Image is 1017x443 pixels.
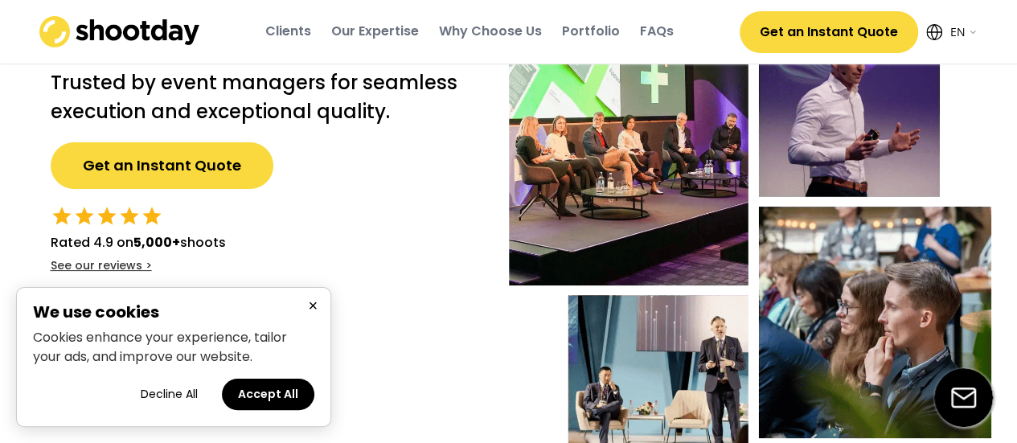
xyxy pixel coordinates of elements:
[640,23,674,40] div: FAQs
[33,328,314,367] p: Cookies enhance your experience, tailor your ads, and improve our website.
[73,205,96,228] button: star
[39,16,200,47] img: shootday_logo.png
[51,142,273,189] button: Get an Instant Quote
[51,68,477,126] h2: Trusted by event managers for seamless execution and exceptional quality.
[141,205,163,228] button: star
[222,379,314,410] button: Accept all cookies
[562,23,620,40] div: Portfolio
[331,23,419,40] div: Our Expertise
[926,24,942,40] img: Icon%20feather-globe%20%281%29.svg
[439,23,542,40] div: Why Choose Us
[51,233,226,252] div: Rated 4.9 on shoots
[265,23,311,40] div: Clients
[33,304,314,320] h2: We use cookies
[133,233,180,252] strong: 5,000+
[303,296,322,316] button: Close cookie banner
[740,11,918,53] button: Get an Instant Quote
[51,258,152,274] div: See our reviews >
[51,205,73,228] button: star
[934,368,993,427] img: email-icon%20%281%29.svg
[125,379,214,410] button: Decline all cookies
[118,205,141,228] button: star
[96,205,118,228] button: star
